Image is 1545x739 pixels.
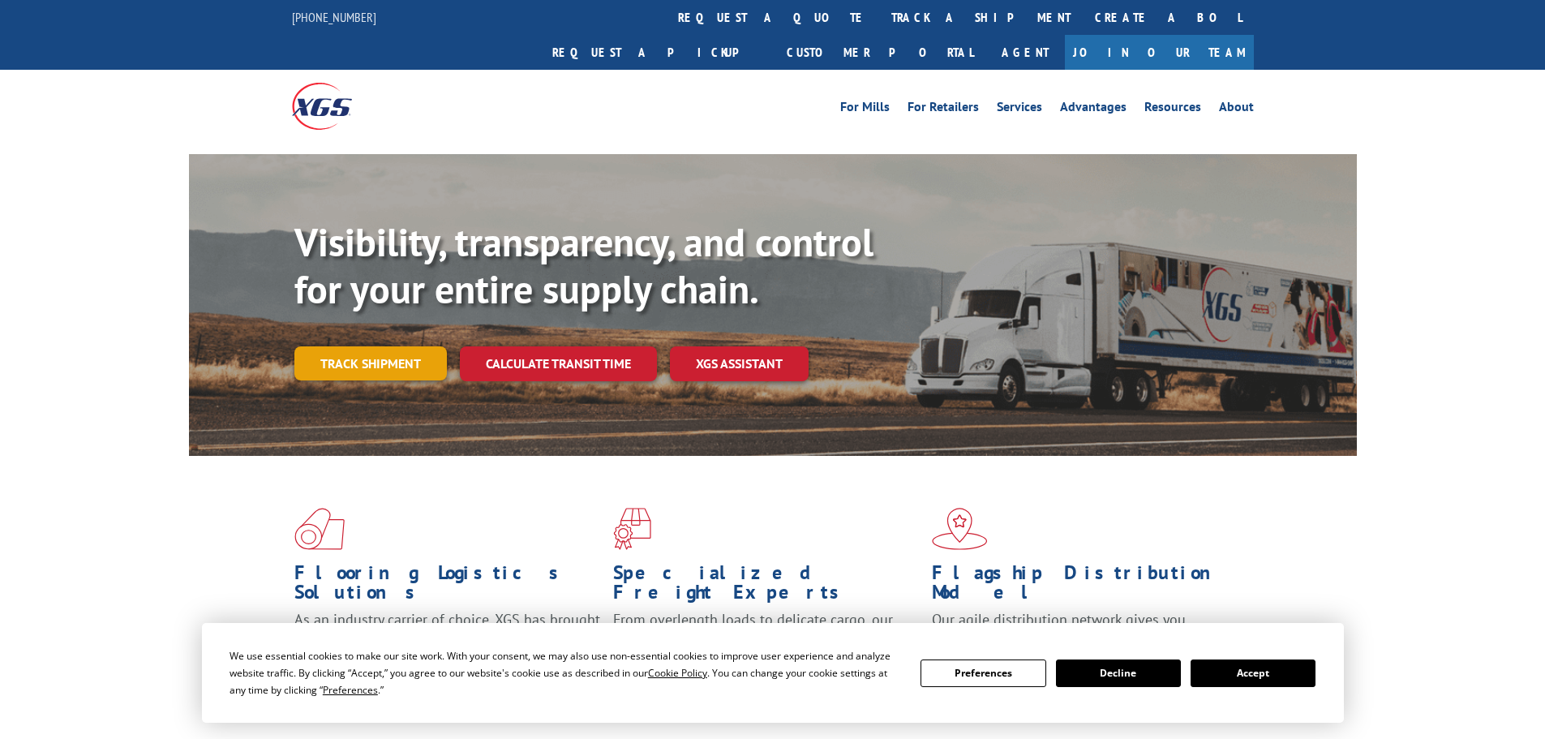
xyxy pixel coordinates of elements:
[294,563,601,610] h1: Flooring Logistics Solutions
[460,346,657,381] a: Calculate transit time
[932,610,1230,648] span: Our agile distribution network gives you nationwide inventory management on demand.
[294,508,345,550] img: xgs-icon-total-supply-chain-intelligence-red
[230,647,901,698] div: We use essential cookies to make our site work. With your consent, we may also use non-essential ...
[775,35,985,70] a: Customer Portal
[294,217,873,314] b: Visibility, transparency, and control for your entire supply chain.
[540,35,775,70] a: Request a pickup
[292,9,376,25] a: [PHONE_NUMBER]
[997,101,1042,118] a: Services
[1219,101,1254,118] a: About
[1060,101,1127,118] a: Advantages
[294,346,447,380] a: Track shipment
[613,508,651,550] img: xgs-icon-focused-on-flooring-red
[613,610,920,682] p: From overlength loads to delicate cargo, our experienced staff knows the best way to move your fr...
[840,101,890,118] a: For Mills
[1056,660,1181,687] button: Decline
[921,660,1045,687] button: Preferences
[1191,660,1315,687] button: Accept
[908,101,979,118] a: For Retailers
[648,666,707,680] span: Cookie Policy
[202,623,1344,723] div: Cookie Consent Prompt
[985,35,1065,70] a: Agent
[613,563,920,610] h1: Specialized Freight Experts
[294,610,600,668] span: As an industry carrier of choice, XGS has brought innovation and dedication to flooring logistics...
[1065,35,1254,70] a: Join Our Team
[1144,101,1201,118] a: Resources
[670,346,809,381] a: XGS ASSISTANT
[323,683,378,697] span: Preferences
[932,563,1238,610] h1: Flagship Distribution Model
[932,508,988,550] img: xgs-icon-flagship-distribution-model-red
